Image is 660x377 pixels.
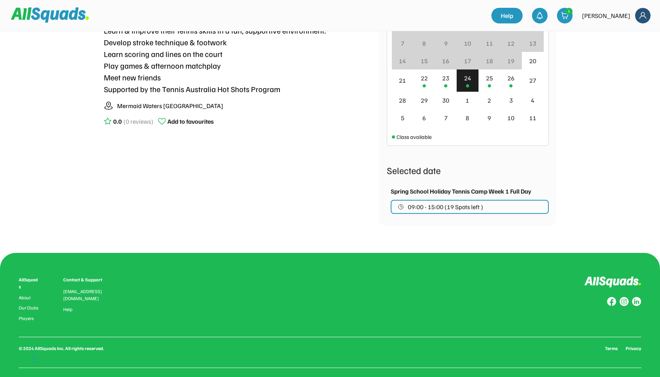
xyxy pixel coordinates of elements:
[63,307,73,312] a: Help
[19,295,40,301] a: About
[399,56,406,66] div: 14
[464,56,471,66] div: 17
[421,73,428,83] div: 22
[509,96,513,105] div: 3
[486,56,493,66] div: 18
[536,12,544,20] img: bell-03%20%281%29.svg
[487,113,491,123] div: 9
[491,8,523,23] a: Help
[19,305,40,311] a: Our Clubs
[391,200,549,214] button: 09:00 - 15:00 (19 Spots left )
[605,345,618,352] a: Terms
[531,96,534,105] div: 4
[399,76,406,85] div: 21
[397,133,432,141] div: Class available
[442,73,449,83] div: 23
[408,204,483,210] span: 09:00 - 15:00 (19 Spots left )
[63,276,112,283] div: Contact & Support
[444,39,448,48] div: 9
[487,96,491,105] div: 2
[529,76,536,85] div: 27
[529,56,536,66] div: 20
[566,8,572,14] div: 1
[442,96,449,105] div: 30
[507,39,514,48] div: 12
[619,297,629,306] img: Group%20copy%207.svg
[401,113,404,123] div: 5
[123,117,153,126] div: (0 reviews)
[635,8,651,23] img: Frame%2018.svg
[399,96,406,105] div: 28
[466,96,469,105] div: 1
[421,96,428,105] div: 29
[422,39,426,48] div: 8
[113,117,122,126] div: 0.0
[19,276,40,290] div: AllSquads
[466,113,469,123] div: 8
[626,345,641,352] a: Privacy
[464,39,471,48] div: 10
[507,113,514,123] div: 10
[421,56,428,66] div: 15
[486,39,493,48] div: 11
[486,73,493,83] div: 25
[507,73,514,83] div: 26
[387,163,549,177] div: Selected date
[104,25,326,95] div: Learn & improve their tennis skills in a fun, supportive environment. Develop stroke technique & ...
[607,297,616,306] img: Group%20copy%208.svg
[11,7,89,22] img: Squad%20Logo.svg
[464,73,471,83] div: 24
[442,56,449,66] div: 16
[584,276,641,288] img: Logo%20inverted.svg
[117,101,223,110] div: Mermaid Waters [GEOGRAPHIC_DATA]
[444,113,448,123] div: 7
[401,39,404,48] div: 7
[167,117,214,126] div: Add to favourites
[529,39,536,48] div: 13
[19,345,104,352] div: © 2024 AllSquads Inc. All rights reserved.
[632,297,641,306] img: Group%20copy%206.svg
[507,56,514,66] div: 19
[582,11,630,20] div: [PERSON_NAME]
[529,113,536,123] div: 11
[63,288,112,302] div: [EMAIL_ADDRESS][DOMAIN_NAME]
[391,187,531,196] div: Spring School Holiday Tennis Camp Week 1 Full Day
[561,12,569,20] img: shopping-cart-01%20%281%29.svg
[19,316,40,321] a: Players
[422,113,426,123] div: 6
